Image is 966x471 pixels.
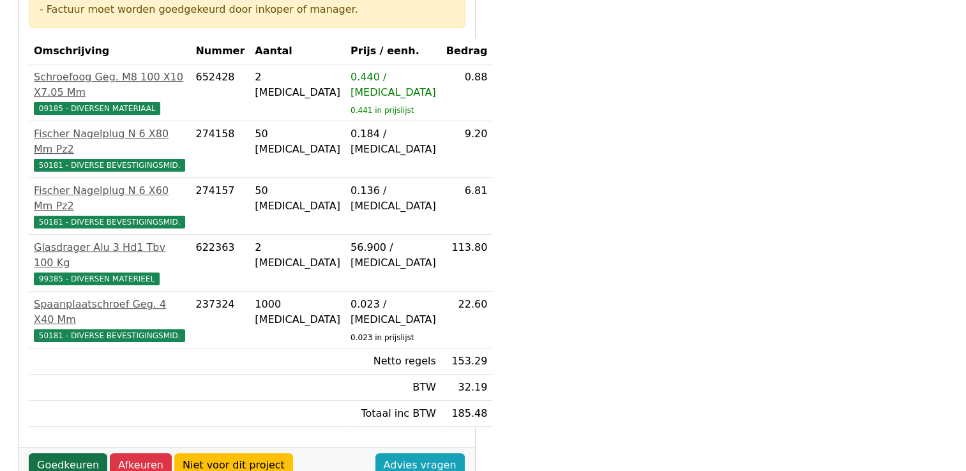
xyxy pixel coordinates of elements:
td: 9.20 [441,121,493,178]
span: 09185 - DIVERSEN MATERIAAL [34,102,160,115]
span: 99385 - DIVERSEN MATERIEEL [34,273,160,285]
td: 153.29 [441,348,493,375]
th: Aantal [250,38,345,64]
td: 185.48 [441,401,493,427]
td: Totaal inc BTW [345,401,441,427]
a: Fischer Nagelplug N 6 X60 Mm Pz250181 - DIVERSE BEVESTIGINGSMID. [34,183,185,229]
td: 274158 [190,121,250,178]
div: 0.184 / [MEDICAL_DATA] [351,126,436,157]
div: 56.900 / [MEDICAL_DATA] [351,240,436,271]
td: 0.88 [441,64,493,121]
a: Fischer Nagelplug N 6 X80 Mm Pz250181 - DIVERSE BEVESTIGINGSMID. [34,126,185,172]
td: Netto regels [345,348,441,375]
span: 50181 - DIVERSE BEVESTIGINGSMID. [34,329,185,342]
div: 1000 [MEDICAL_DATA] [255,297,340,327]
td: 622363 [190,235,250,292]
div: 2 [MEDICAL_DATA] [255,240,340,271]
div: Fischer Nagelplug N 6 X80 Mm Pz2 [34,126,185,157]
div: 2 [MEDICAL_DATA] [255,70,340,100]
td: 22.60 [441,292,493,348]
div: 0.440 / [MEDICAL_DATA] [351,70,436,100]
div: Spaanplaatschroef Geg. 4 X40 Mm [34,297,185,327]
sub: 0.441 in prijslijst [351,106,414,115]
div: Fischer Nagelplug N 6 X60 Mm Pz2 [34,183,185,214]
td: 274157 [190,178,250,235]
div: - Factuur moet worden goedgekeurd door inkoper of manager. [40,2,454,17]
td: BTW [345,375,441,401]
a: Schroefoog Geg. M8 100 X10 X7.05 Mm09185 - DIVERSEN MATERIAAL [34,70,185,116]
span: 50181 - DIVERSE BEVESTIGINGSMID. [34,216,185,228]
td: 6.81 [441,178,493,235]
a: Spaanplaatschroef Geg. 4 X40 Mm50181 - DIVERSE BEVESTIGINGSMID. [34,297,185,343]
th: Nummer [190,38,250,64]
div: 0.023 / [MEDICAL_DATA] [351,297,436,327]
td: 32.19 [441,375,493,401]
a: Glasdrager Alu 3 Hd1 Tbv 100 Kg99385 - DIVERSEN MATERIEEL [34,240,185,286]
td: 652428 [190,64,250,121]
div: 0.136 / [MEDICAL_DATA] [351,183,436,214]
span: 50181 - DIVERSE BEVESTIGINGSMID. [34,159,185,172]
td: 237324 [190,292,250,348]
th: Bedrag [441,38,493,64]
div: 50 [MEDICAL_DATA] [255,126,340,157]
div: 50 [MEDICAL_DATA] [255,183,340,214]
sub: 0.023 in prijslijst [351,333,414,342]
div: Schroefoog Geg. M8 100 X10 X7.05 Mm [34,70,185,100]
div: Glasdrager Alu 3 Hd1 Tbv 100 Kg [34,240,185,271]
th: Prijs / eenh. [345,38,441,64]
th: Omschrijving [29,38,190,64]
td: 113.80 [441,235,493,292]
